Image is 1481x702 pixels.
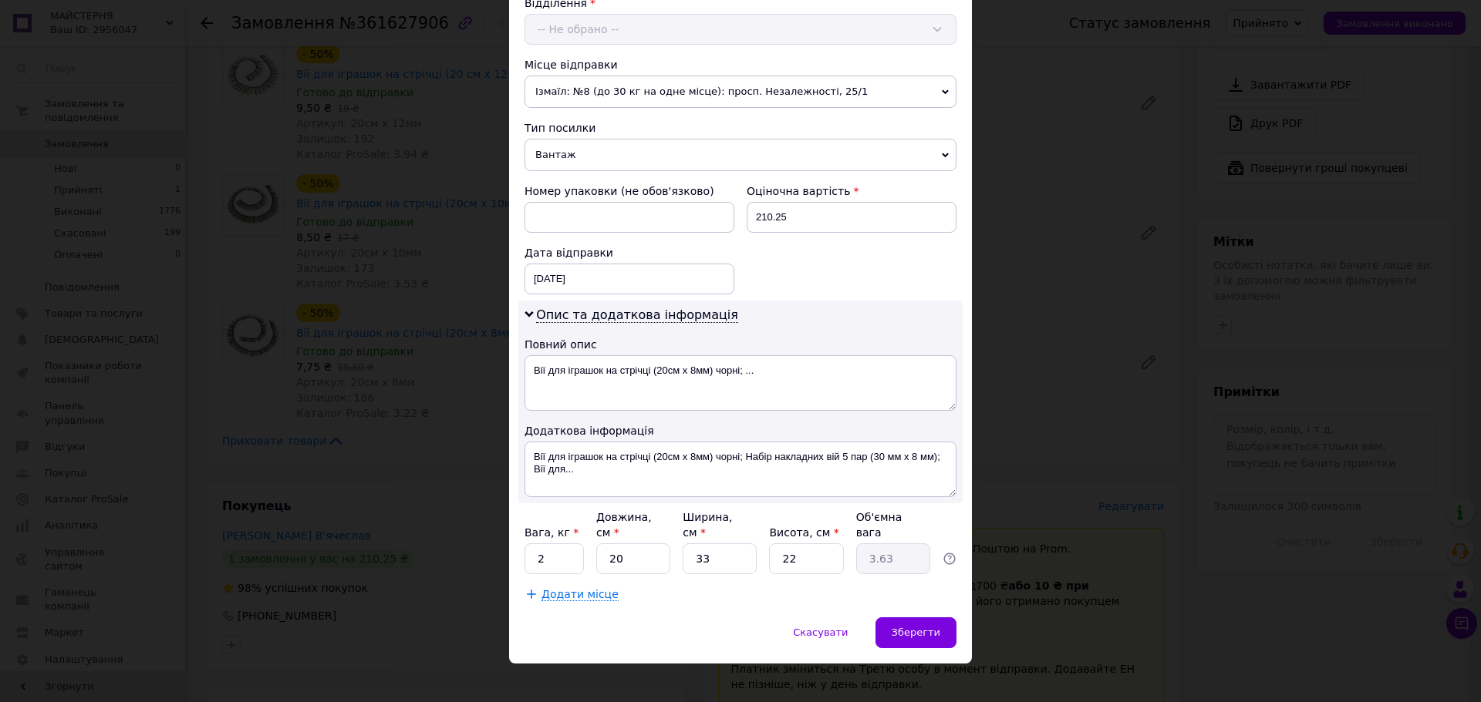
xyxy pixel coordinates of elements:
[525,245,734,260] div: Дата відправки
[525,122,595,134] span: Тип посилки
[525,355,956,411] textarea: Вії для іграшок на стрічці (20см х 8мм) чорні; ...
[596,511,652,539] label: Довжина, см
[769,526,838,539] label: Висота, см
[541,588,619,601] span: Додати місце
[525,423,956,438] div: Додаткова інформація
[525,526,579,539] label: Вага, кг
[892,626,940,638] span: Зберегти
[856,509,930,540] div: Об'ємна вага
[536,307,738,323] span: Опис та додаткова інформація
[525,76,956,108] span: Ізмаїл: №8 (до 30 кг на одне місце): просп. Незалежності, 25/1
[747,183,956,199] div: Оціночна вартість
[525,337,956,352] div: Повний опис
[683,511,732,539] label: Ширина, см
[525,183,734,199] div: Номер упаковки (не обов'язково)
[525,59,618,71] span: Місце відправки
[525,139,956,171] span: Вантаж
[525,442,956,497] textarea: Вії для іграшок на стрічці (20см х 8мм) чорні; Набір накладних вій 5 пар (30 мм х 8 мм); Вії для...
[793,626,848,638] span: Скасувати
